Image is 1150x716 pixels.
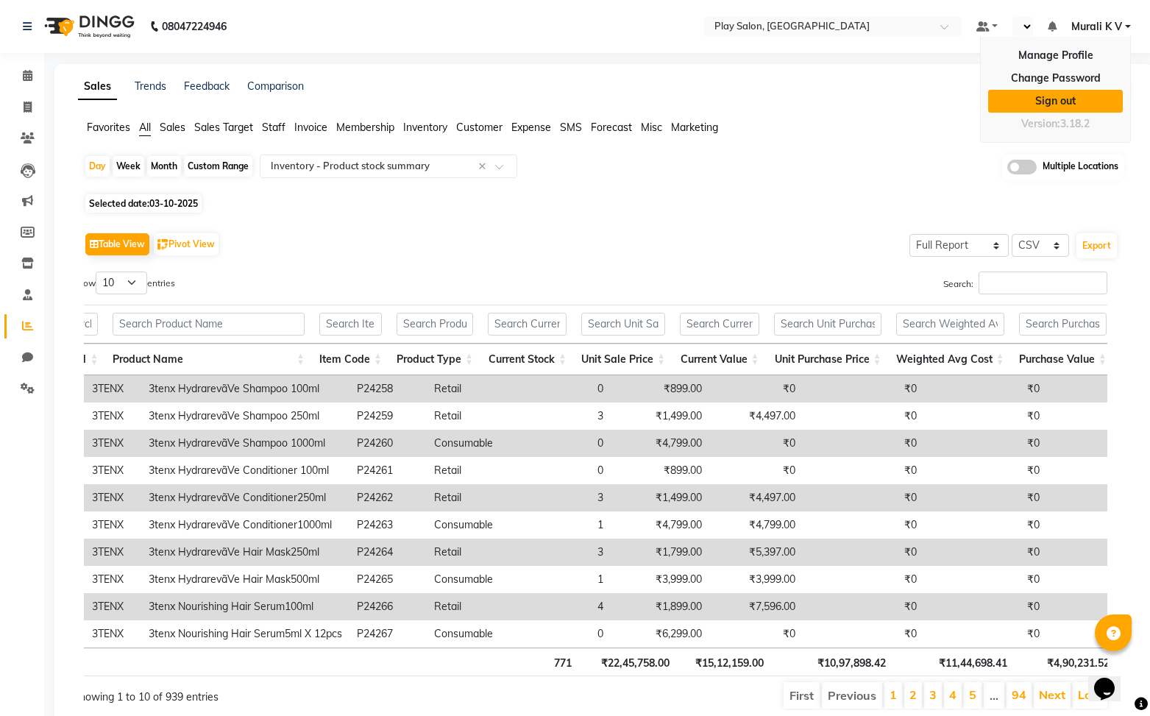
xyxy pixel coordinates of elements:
td: ₹0 [924,566,1047,593]
td: ₹0 [924,511,1047,539]
span: Multiple Locations [1043,160,1118,174]
span: Membership [336,121,394,134]
td: 3TENX [85,375,141,403]
label: Show entries [73,272,175,294]
select: Showentries [96,272,147,294]
a: 3 [929,687,937,702]
td: ₹4,799.00 [611,511,709,539]
td: Consumable [427,566,518,593]
span: Sales Target [194,121,253,134]
td: 3TENX [85,403,141,430]
td: ₹0 [1047,620,1149,648]
td: ₹0 [803,484,924,511]
td: ₹0 [924,375,1047,403]
input: Search Current Value [680,313,759,336]
td: ₹0 [709,457,803,484]
td: 3tenx Hydrarevã­Ve Conditioner1000ml [141,511,349,539]
td: ₹0 [924,457,1047,484]
div: Showing 1 to 10 of 939 entries [73,681,491,705]
input: Search: [979,272,1107,294]
td: Retail [427,375,518,403]
a: 94 [1012,687,1026,702]
a: Next [1039,687,1065,702]
td: Retail [427,403,518,430]
td: ₹0 [1047,593,1149,620]
th: Unit Purchase Price: activate to sort column ascending [767,344,889,375]
td: P24265 [349,566,427,593]
div: Day [85,156,110,177]
td: 3TENX [85,457,141,484]
td: 3TENX [85,511,141,539]
td: ₹0 [1047,511,1149,539]
td: ₹4,497.00 [709,403,803,430]
input: Search Unit Purchase Price [774,313,881,336]
td: ₹0 [709,430,803,457]
td: ₹0 [924,539,1047,566]
td: P24258 [349,375,427,403]
img: logo [38,6,138,47]
td: 4 [518,593,611,620]
td: 0 [518,430,611,457]
span: SMS [560,121,582,134]
td: ₹1,499.00 [611,403,709,430]
span: All [139,121,151,134]
td: ₹3,999.00 [709,566,803,593]
th: Product Type: activate to sort column ascending [389,344,480,375]
img: pivot.png [157,239,168,250]
th: ₹10,97,898.42 [771,648,893,676]
td: ₹0 [1047,539,1149,566]
td: 0 [518,457,611,484]
td: ₹0 [1047,484,1149,511]
div: Month [147,156,181,177]
td: 3TENX [85,430,141,457]
td: ₹0 [1047,403,1149,430]
td: 3tenx Hydrarevã­Ve Hair Mask250ml [141,539,349,566]
td: P24259 [349,403,427,430]
a: 5 [969,687,976,702]
a: 2 [909,687,917,702]
a: Sales [78,74,117,100]
td: ₹0 [709,375,803,403]
td: ₹0 [924,484,1047,511]
input: Search Unit Sale Price [581,313,665,336]
td: ₹0 [803,566,924,593]
td: ₹6,299.00 [611,620,709,648]
td: Retail [427,539,518,566]
a: Feedback [184,79,230,93]
span: Staff [262,121,285,134]
td: ₹0 [803,593,924,620]
a: 1 [890,687,897,702]
td: ₹0 [803,375,924,403]
td: ₹899.00 [611,457,709,484]
th: Purchase Value: activate to sort column ascending [1012,344,1114,375]
td: 3TENX [85,566,141,593]
th: ₹4,90,231.52 [1015,648,1117,676]
a: Sign out [988,90,1123,113]
a: Last [1078,687,1102,702]
td: P24263 [349,511,427,539]
td: ₹0 [803,403,924,430]
td: ₹0 [1047,430,1149,457]
td: ₹3,999.00 [611,566,709,593]
td: 3 [518,539,611,566]
td: 3tenx Nourishing Hair Serum5ml X 12pcs [141,620,349,648]
td: 3 [518,403,611,430]
span: Customer [456,121,503,134]
input: Search Weighted Avg Cost [896,313,1004,336]
td: ₹0 [803,539,924,566]
td: ₹1,499.00 [611,484,709,511]
button: Table View [85,233,149,255]
td: ₹1,799.00 [611,539,709,566]
td: ₹0 [1047,375,1149,403]
td: P24260 [349,430,427,457]
a: 4 [949,687,956,702]
td: ₹1,899.00 [611,593,709,620]
th: ₹22,45,758.00 [579,648,677,676]
th: ₹11,44,698.41 [893,648,1015,676]
td: 3tenx Hydrarevã­Ve Shampoo 100ml [141,375,349,403]
td: 3tenx Hydrarevã­Ve Shampoo 1000ml [141,430,349,457]
th: ₹15,12,159.00 [677,648,770,676]
td: 1 [518,566,611,593]
button: Export [1076,233,1117,258]
td: ₹0 [924,403,1047,430]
